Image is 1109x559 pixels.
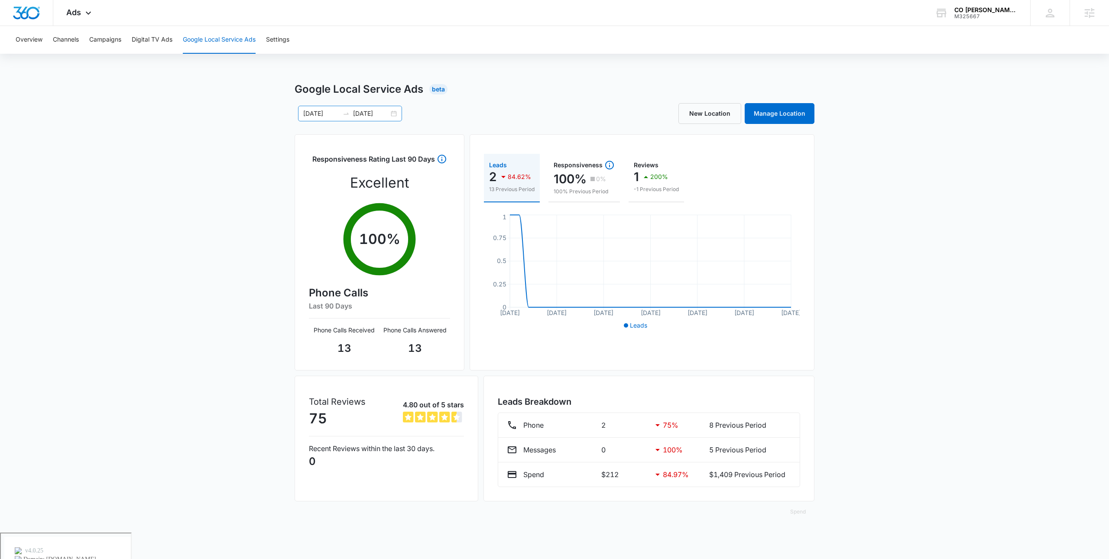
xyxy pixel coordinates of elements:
[309,443,464,454] p: Recent Reviews within the last 30 days.
[601,420,645,430] p: 2
[634,162,679,168] div: Reviews
[554,172,587,186] p: 100%
[503,303,506,311] tspan: 0
[96,51,146,57] div: Keywords by Traffic
[359,229,400,250] p: 100 %
[266,26,289,54] button: Settings
[23,50,30,57] img: tab_domain_overview_orange.svg
[497,257,506,264] tspan: 0.5
[954,13,1018,19] div: account id
[53,26,79,54] button: Channels
[493,280,506,288] tspan: 0.25
[734,309,754,316] tspan: [DATE]
[489,170,496,184] p: 2
[303,109,339,118] input: Start date
[16,26,42,54] button: Overview
[781,501,814,522] button: Spend
[709,445,791,455] p: 5 Previous Period
[523,420,544,430] p: Phone
[596,176,606,182] p: 0%
[132,26,172,54] button: Digital TV Ads
[353,109,389,118] input: End date
[66,8,81,17] span: Ads
[503,213,506,221] tspan: 1
[86,50,93,57] img: tab_keywords_by_traffic_grey.svg
[594,309,614,316] tspan: [DATE]
[312,154,435,169] h3: Responsiveness Rating Last 90 Days
[547,309,567,316] tspan: [DATE]
[523,469,544,480] p: Spend
[745,103,814,124] a: Manage Location
[634,170,639,184] p: 1
[493,234,506,241] tspan: 0.75
[709,420,791,430] p: 8 Previous Period
[601,469,645,480] p: $212
[500,309,520,316] tspan: [DATE]
[309,301,450,311] h6: Last 90 Days
[379,341,450,356] p: 13
[709,469,791,480] p: $1,409 Previous Period
[554,160,615,170] div: Responsiveness
[309,341,379,356] p: 13
[23,23,95,29] div: Domain: [DOMAIN_NAME]
[24,14,42,21] div: v 4.0.25
[295,81,423,97] h1: Google Local Service Ads
[309,395,366,408] p: Total Reviews
[554,188,615,195] p: 100% Previous Period
[309,454,464,469] p: 0
[309,325,379,335] p: Phone Calls Received
[650,174,668,180] p: 200%
[350,172,409,193] p: Excellent
[601,445,645,455] p: 0
[33,51,78,57] div: Domain Overview
[14,23,21,29] img: website_grey.svg
[14,14,21,21] img: logo_orange.svg
[954,6,1018,13] div: account name
[641,309,661,316] tspan: [DATE]
[343,110,350,117] span: to
[183,26,256,54] button: Google Local Service Ads
[508,174,531,180] p: 84.62%
[781,309,801,316] tspan: [DATE]
[309,285,450,301] h4: Phone Calls
[663,420,678,430] p: 75 %
[663,445,683,455] p: 100 %
[403,400,464,410] p: 4.80 out of 5 stars
[630,322,647,329] span: Leads
[523,445,556,455] p: Messages
[489,162,535,168] div: Leads
[678,103,741,124] a: New Location
[343,110,350,117] span: swap-right
[429,84,447,94] div: Beta
[379,325,450,335] p: Phone Calls Answered
[489,185,535,193] p: 13 Previous Period
[663,469,689,480] p: 84.97 %
[309,408,366,429] p: 75
[498,395,801,408] h3: Leads Breakdown
[634,185,679,193] p: -1 Previous Period
[89,26,121,54] button: Campaigns
[687,309,707,316] tspan: [DATE]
